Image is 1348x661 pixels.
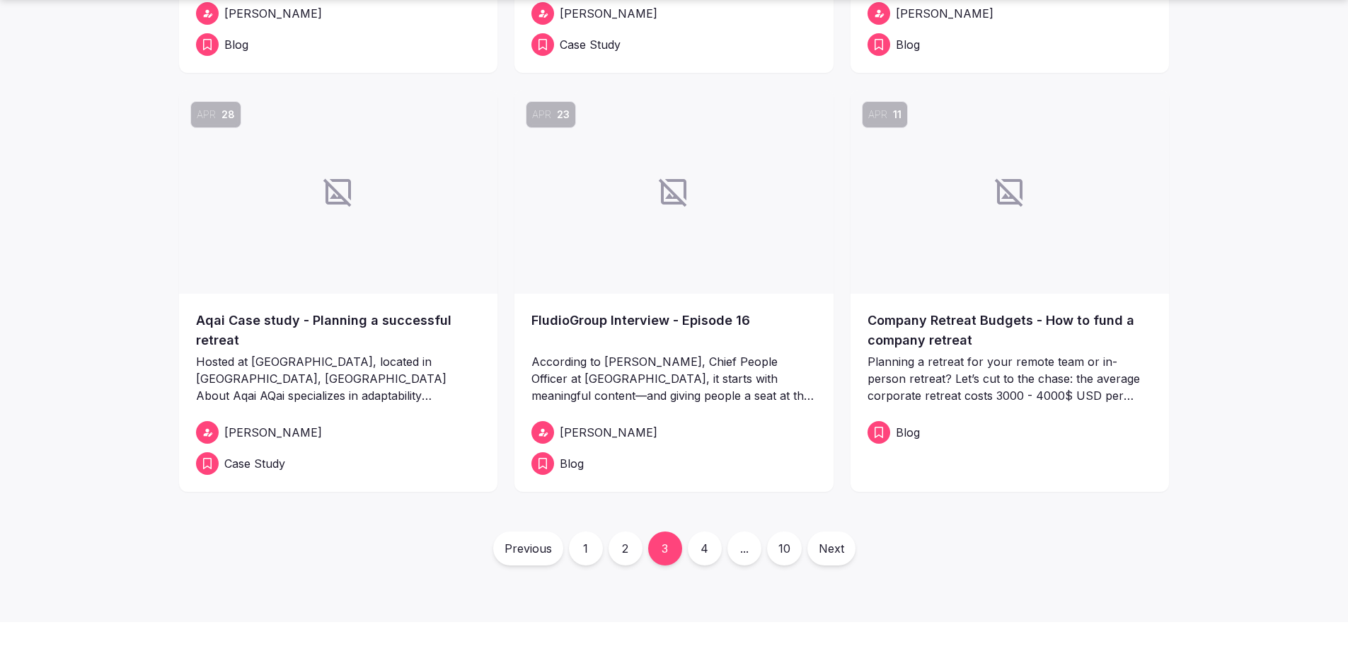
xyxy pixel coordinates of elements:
[868,353,1153,404] p: Planning a retreat for your remote team or in-person retreat? Let’s cut to the chase: the average...
[514,90,834,294] a: Apr23
[868,108,887,122] span: Apr
[531,353,817,404] p: According to [PERSON_NAME], Chief People Officer at [GEOGRAPHIC_DATA], it starts with meaningful ...
[224,36,248,53] span: Blog
[807,531,856,565] a: Next
[531,452,817,475] a: Blog
[196,421,481,444] a: [PERSON_NAME]
[196,33,481,56] a: Blog
[531,421,817,444] a: [PERSON_NAME]
[896,424,920,441] span: Blog
[531,33,817,56] a: Case Study
[196,311,481,350] a: Aqai Case study - Planning a successful retreat
[868,311,1153,350] a: Company Retreat Budgets - How to fund a company retreat
[531,311,817,350] a: FludioGroup Interview - Episode 16
[557,108,570,122] span: 23
[688,531,722,565] a: 4
[224,424,322,441] span: [PERSON_NAME]
[197,108,216,122] span: Apr
[767,531,802,565] a: 10
[560,424,657,441] span: [PERSON_NAME]
[893,108,901,122] span: 11
[851,90,1170,294] a: Apr11
[179,90,498,294] a: Apr28
[896,36,920,53] span: Blog
[196,353,481,404] p: Hosted at [GEOGRAPHIC_DATA], located in [GEOGRAPHIC_DATA], [GEOGRAPHIC_DATA] About Aqai AQai spec...
[221,108,235,122] span: 28
[609,531,643,565] a: 2
[868,33,1153,56] a: Blog
[868,421,1153,444] a: Blog
[493,531,563,565] a: Previous
[560,455,584,472] span: Blog
[560,36,621,53] span: Case Study
[196,452,481,475] a: Case Study
[532,108,551,122] span: Apr
[224,455,285,472] span: Case Study
[569,531,603,565] a: 1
